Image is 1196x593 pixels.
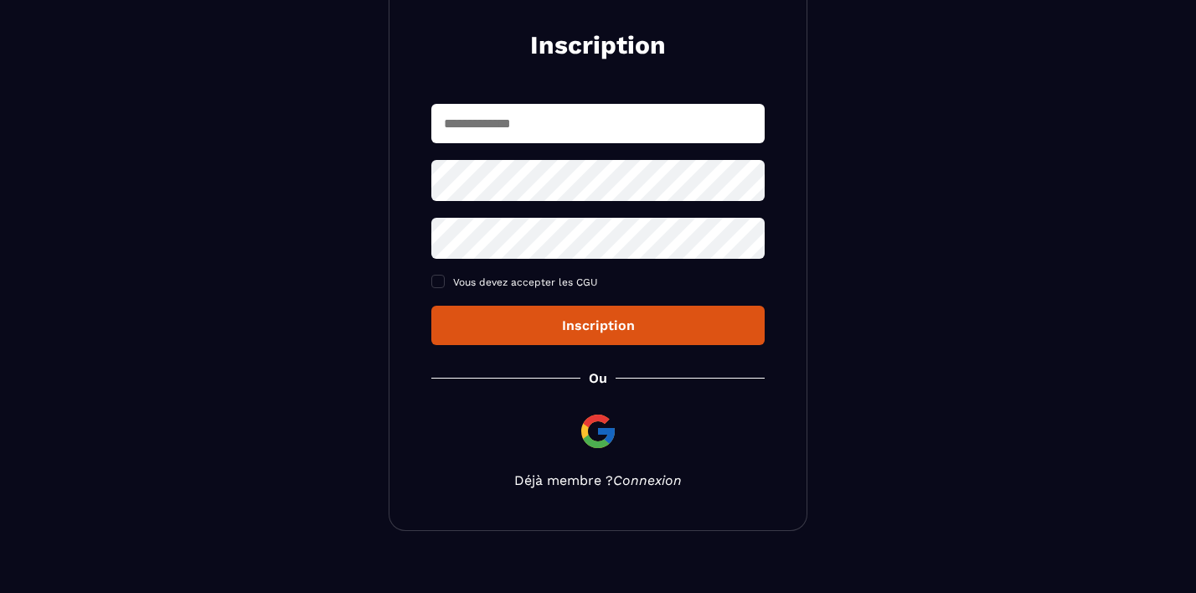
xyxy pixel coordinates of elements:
[451,28,745,62] h2: Inscription
[431,472,765,488] p: Déjà membre ?
[453,276,598,288] span: Vous devez accepter les CGU
[445,317,751,333] div: Inscription
[431,306,765,345] button: Inscription
[613,472,682,488] a: Connexion
[578,411,618,451] img: google
[589,370,607,386] p: Ou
